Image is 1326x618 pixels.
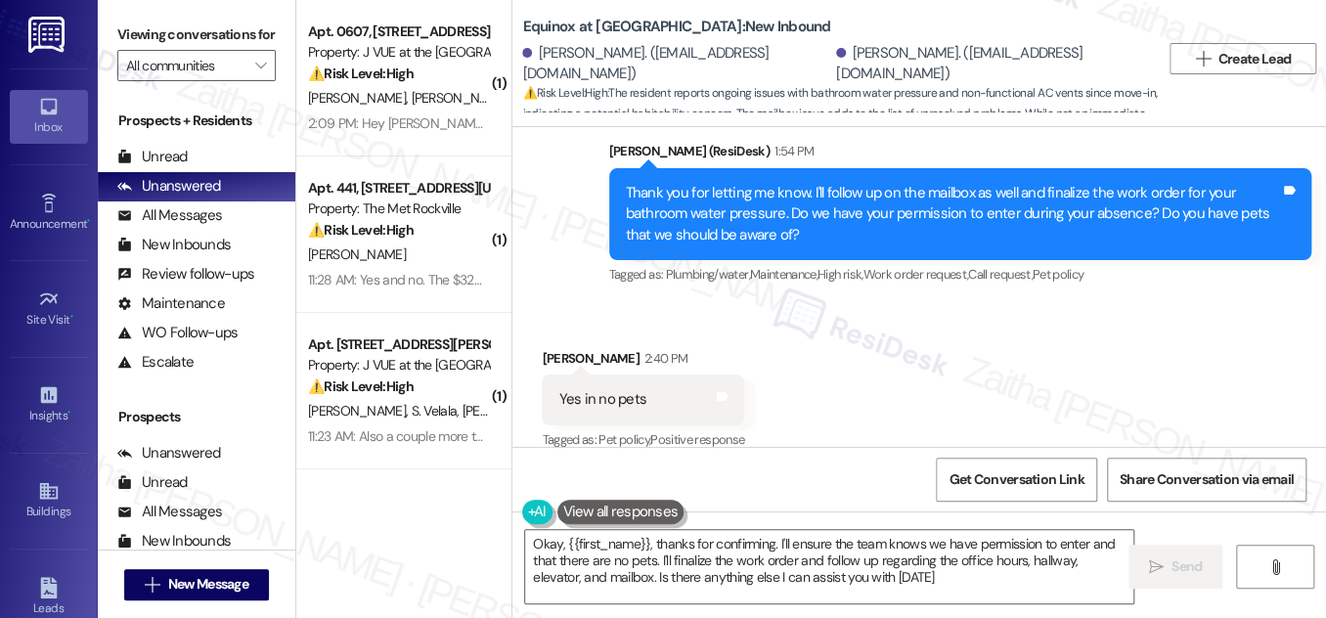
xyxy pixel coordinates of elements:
div: Tagged as: [542,425,744,454]
button: New Message [124,569,269,600]
div: Apt. 441, [STREET_ADDRESS][US_STATE] [308,178,489,199]
span: • [87,214,90,228]
span: S. Velala [412,402,463,419]
span: New Message [168,574,248,595]
span: High risk , [818,266,863,283]
img: ResiDesk Logo [28,17,68,53]
div: [PERSON_NAME] [542,348,744,375]
button: Share Conversation via email [1107,458,1306,502]
div: New Inbounds [117,531,231,552]
div: Property: The Met Rockville [308,199,489,219]
div: Property: J VUE at the [GEOGRAPHIC_DATA] [308,42,489,63]
div: 2:40 PM [640,348,687,369]
strong: ⚠️ Risk Level: High [308,221,414,239]
div: Yes in no pets [558,389,646,410]
span: : The resident reports ongoing issues with bathroom water pressure and non-functional AC vents si... [522,83,1160,146]
span: [PERSON_NAME] [308,89,412,107]
div: [PERSON_NAME]. ([EMAIL_ADDRESS][DOMAIN_NAME]) [836,43,1145,85]
div: Apt. [STREET_ADDRESS][PERSON_NAME] [308,334,489,355]
div: Prospects + Residents [98,110,295,131]
span: • [70,310,73,324]
span: [PERSON_NAME] [412,89,515,107]
i:  [1195,51,1210,66]
div: Thank you for letting me know. I'll follow up on the mailbox as well and finalize the work order ... [626,183,1280,245]
div: 11:28 AM: Yes and no. The $328 should have been removed but it's still there [308,271,734,288]
div: 11:23 AM: Also a couple more things: 1. The air conditioner in the gym is not working. 2. Please ... [308,427,1084,445]
b: Equinox at [GEOGRAPHIC_DATA]: New Inbound [522,17,830,37]
div: Unread [117,147,188,167]
input: All communities [126,50,244,81]
div: Prospects [98,407,295,427]
a: Site Visit • [10,283,88,335]
button: Send [1128,545,1223,589]
span: Work order request , [862,266,968,283]
label: Viewing conversations for [117,20,276,50]
span: Share Conversation via email [1120,469,1294,490]
i:  [255,58,266,73]
span: Pet policy , [598,431,650,448]
div: Escalate [117,352,194,373]
textarea: Okay, {{first_name}}, thanks for confirming. I'll ensure the team knows we have permission to ent... [525,530,1133,603]
span: • [67,406,70,419]
i:  [1267,559,1282,575]
span: Positive response [650,431,744,448]
div: Unread [117,472,188,493]
div: Review follow-ups [117,264,254,285]
div: [PERSON_NAME]. ([EMAIL_ADDRESS][DOMAIN_NAME]) [522,43,831,85]
div: WO Follow-ups [117,323,238,343]
div: 1:54 PM [770,141,814,161]
div: New Inbounds [117,235,231,255]
a: Buildings [10,474,88,527]
div: Unanswered [117,443,221,463]
div: Maintenance [117,293,225,314]
div: All Messages [117,502,222,522]
strong: ⚠️ Risk Level: High [522,85,606,101]
div: [PERSON_NAME] (ResiDesk) [609,141,1311,168]
span: Plumbing/water , [665,266,749,283]
div: 2:09 PM: Hey [PERSON_NAME] We faced difficulties as your elevators aren't working [308,114,785,132]
i:  [1149,559,1164,575]
a: Inbox [10,90,88,143]
div: Apt. 0607, [STREET_ADDRESS][PERSON_NAME] [308,22,489,42]
div: All Messages [117,205,222,226]
span: Send [1171,556,1202,577]
span: Call request , [968,266,1033,283]
span: Get Conversation Link [949,469,1083,490]
div: Property: J VUE at the [GEOGRAPHIC_DATA] [308,355,489,375]
span: Create Lead [1218,49,1291,69]
div: Unanswered [117,176,221,197]
button: Get Conversation Link [936,458,1096,502]
i:  [145,577,159,593]
button: Create Lead [1170,43,1316,74]
strong: ⚠️ Risk Level: High [308,377,414,395]
span: Pet policy [1033,266,1084,283]
span: Maintenance , [750,266,818,283]
div: Tagged as: [609,260,1311,288]
a: Insights • [10,378,88,431]
strong: ⚠️ Risk Level: High [308,65,414,82]
span: [PERSON_NAME] [308,245,406,263]
span: [PERSON_NAME] [308,402,412,419]
span: [PERSON_NAME] [463,402,566,419]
